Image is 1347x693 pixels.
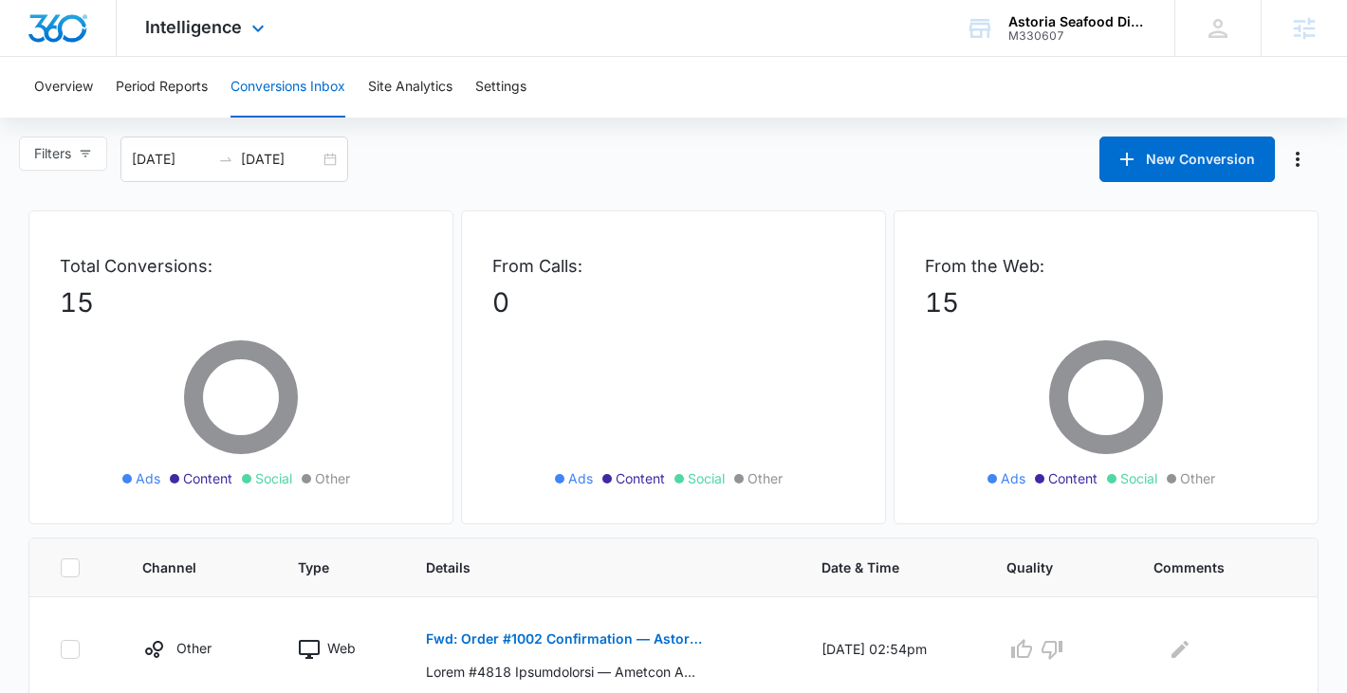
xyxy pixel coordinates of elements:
p: Total Conversions: [60,253,422,279]
div: Domain Overview [72,112,170,124]
span: Social [1120,468,1157,488]
span: Ads [136,468,160,488]
button: New Conversion [1099,137,1275,182]
img: tab_keywords_by_traffic_grey.svg [189,110,204,125]
span: Filters [34,143,71,164]
img: tab_domain_overview_orange.svg [51,110,66,125]
button: Site Analytics [368,57,452,118]
img: logo_orange.svg [30,30,46,46]
span: Intelligence [145,17,242,37]
button: Period Reports [116,57,208,118]
p: Web [327,638,356,658]
span: Date & Time [821,557,933,577]
p: From the Web: [925,253,1287,279]
span: Channel [142,557,226,577]
span: Social [688,468,725,488]
span: Details [426,557,748,577]
button: Overview [34,57,93,118]
button: Filters [19,137,107,171]
p: 15 [60,283,422,322]
div: v 4.0.25 [53,30,93,46]
div: account name [1008,14,1147,29]
input: Start date [132,149,211,170]
div: Domain: [DOMAIN_NAME] [49,49,209,64]
img: website_grey.svg [30,49,46,64]
p: Lorem #4818 Ipsumdolorsi — Ametcon Adipisc Elitse Doeius Temp Inci ut l etdo ma aliqu enima minim... [426,662,702,682]
p: Other [176,638,212,658]
span: Ads [568,468,593,488]
p: 15 [925,283,1287,322]
div: Keywords by Traffic [210,112,320,124]
span: swap-right [218,152,233,167]
button: Settings [475,57,526,118]
span: Type [298,557,353,577]
span: to [218,152,233,167]
button: Conversions Inbox [231,57,345,118]
span: Other [315,468,350,488]
span: Social [255,468,292,488]
button: Edit Comments [1165,634,1195,665]
span: Ads [1001,468,1025,488]
div: account id [1008,29,1147,43]
p: 0 [492,283,855,322]
span: Comments [1153,557,1260,577]
span: Other [747,468,783,488]
span: Content [616,468,665,488]
span: Quality [1006,557,1080,577]
span: Content [183,468,232,488]
p: From Calls: [492,253,855,279]
p: Fwd: Order #1002 Confirmation — Astoria Seafood Direct Online Shop [426,632,702,646]
button: Fwd: Order #1002 Confirmation — Astoria Seafood Direct Online Shop [426,616,702,662]
span: Other [1180,468,1215,488]
input: End date [241,149,320,170]
span: Content [1048,468,1098,488]
button: Manage Numbers [1282,144,1313,174]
